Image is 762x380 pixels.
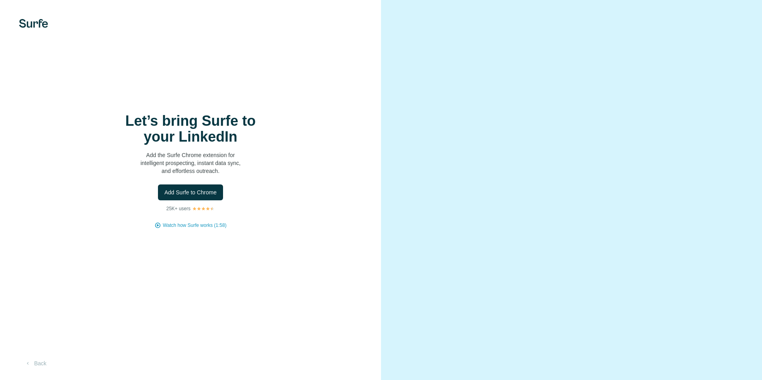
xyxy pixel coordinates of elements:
[163,222,226,229] button: Watch how Surfe works (1:58)
[111,151,270,175] p: Add the Surfe Chrome extension for intelligent prospecting, instant data sync, and effortless out...
[111,113,270,145] h1: Let’s bring Surfe to your LinkedIn
[164,188,217,196] span: Add Surfe to Chrome
[19,356,52,370] button: Back
[192,206,215,211] img: Rating Stars
[166,205,190,212] p: 25K+ users
[19,19,48,28] img: Surfe's logo
[158,184,223,200] button: Add Surfe to Chrome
